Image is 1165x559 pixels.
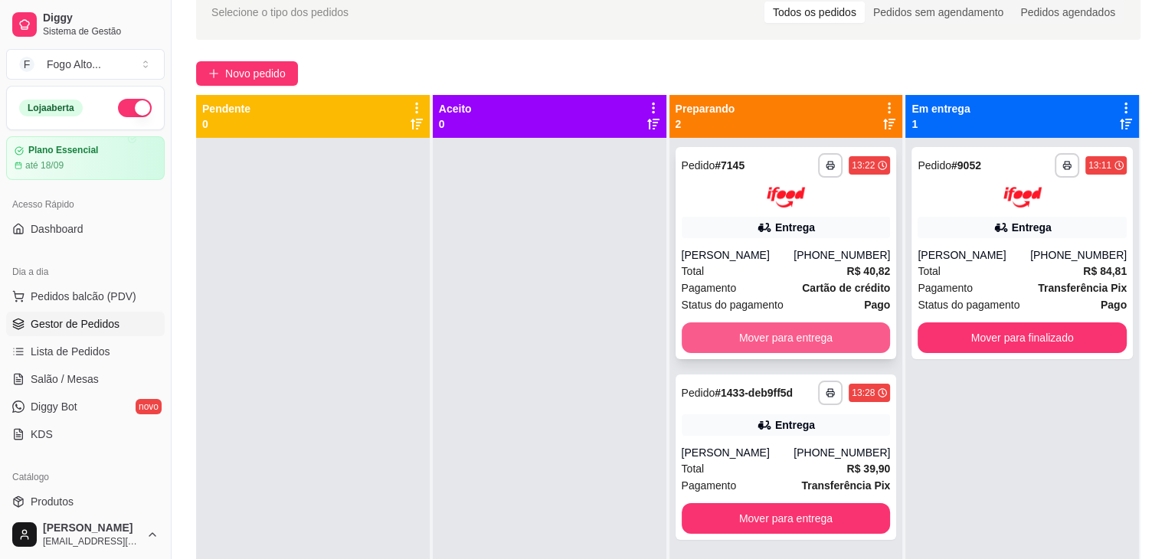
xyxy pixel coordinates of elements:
div: Loja aberta [19,100,83,116]
span: Gestor de Pedidos [31,316,119,332]
strong: # 9052 [951,159,981,172]
span: Dashboard [31,221,83,237]
div: [PERSON_NAME] [682,445,794,460]
span: F [19,57,34,72]
div: Fogo Alto ... [47,57,101,72]
p: Em entrega [911,101,970,116]
strong: R$ 84,81 [1083,265,1127,277]
strong: R$ 40,82 [846,265,890,277]
a: Dashboard [6,217,165,241]
a: Salão / Mesas [6,367,165,391]
strong: Cartão de crédito [802,282,890,294]
div: [PHONE_NUMBER] [1030,247,1127,263]
a: Produtos [6,489,165,514]
span: Status do pagamento [918,296,1019,313]
span: [EMAIL_ADDRESS][DOMAIN_NAME] [43,535,140,548]
div: [PHONE_NUMBER] [794,445,890,460]
span: Novo pedido [225,65,286,82]
a: KDS [6,422,165,446]
strong: Transferência Pix [801,479,890,492]
span: Salão / Mesas [31,371,99,387]
div: Entrega [775,417,815,433]
span: KDS [31,427,53,442]
button: Mover para entrega [682,322,891,353]
a: Plano Essencialaté 18/09 [6,136,165,180]
div: Entrega [775,220,815,235]
span: Lista de Pedidos [31,344,110,359]
div: Entrega [1012,220,1052,235]
button: Alterar Status [118,99,152,117]
p: Pendente [202,101,250,116]
strong: R$ 39,90 [846,463,890,475]
span: Produtos [31,494,74,509]
span: Total [682,263,705,279]
a: DiggySistema de Gestão [6,6,165,43]
span: [PERSON_NAME] [43,521,140,535]
button: Select a team [6,49,165,80]
div: Catálogo [6,465,165,489]
strong: Pago [1101,299,1127,311]
img: ifood [1003,187,1042,208]
div: Dia a dia [6,260,165,284]
span: Pagamento [682,477,737,494]
span: Total [918,263,941,279]
p: 0 [439,116,472,132]
strong: Pago [864,299,890,311]
span: plus [208,68,219,79]
strong: Transferência Pix [1038,282,1127,294]
button: Mover para entrega [682,503,891,534]
strong: # 7145 [715,159,744,172]
span: Pedido [918,159,951,172]
a: Diggy Botnovo [6,394,165,419]
img: ifood [767,187,805,208]
p: Aceito [439,101,472,116]
a: Lista de Pedidos [6,339,165,364]
span: Pagamento [682,279,737,296]
span: Selecione o tipo dos pedidos [211,4,349,21]
div: Todos os pedidos [764,2,865,23]
span: Pedido [682,387,715,399]
article: até 18/09 [25,159,64,172]
p: Preparando [676,101,735,116]
span: Status do pagamento [682,296,784,313]
p: 1 [911,116,970,132]
span: Sistema de Gestão [43,25,159,38]
div: [PERSON_NAME] [918,247,1030,263]
a: Gestor de Pedidos [6,312,165,336]
div: 13:28 [852,387,875,399]
span: Pedidos balcão (PDV) [31,289,136,304]
span: Pedido [682,159,715,172]
div: [PERSON_NAME] [682,247,794,263]
span: Pagamento [918,279,973,296]
div: Acesso Rápido [6,192,165,217]
p: 0 [202,116,250,132]
button: [PERSON_NAME][EMAIL_ADDRESS][DOMAIN_NAME] [6,516,165,553]
div: [PHONE_NUMBER] [794,247,890,263]
div: Pedidos agendados [1012,2,1124,23]
p: 2 [676,116,735,132]
div: 13:11 [1088,159,1111,172]
strong: # 1433-deb9ff5d [715,387,793,399]
span: Diggy [43,11,159,25]
button: Pedidos balcão (PDV) [6,284,165,309]
div: 13:22 [852,159,875,172]
span: Diggy Bot [31,399,77,414]
span: Total [682,460,705,477]
div: Pedidos sem agendamento [865,2,1012,23]
button: Novo pedido [196,61,298,86]
button: Mover para finalizado [918,322,1127,353]
article: Plano Essencial [28,145,98,156]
